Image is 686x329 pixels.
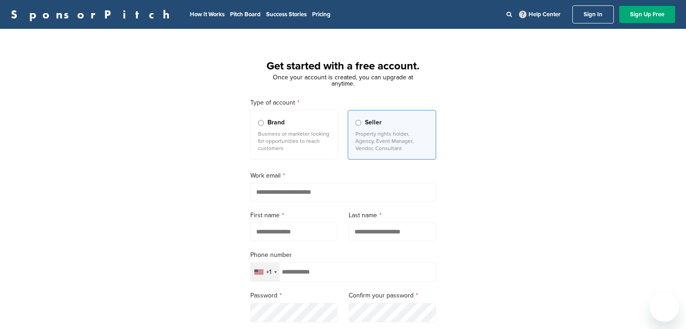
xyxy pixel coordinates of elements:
input: Brand Business or marketer looking for opportunities to reach customers [258,120,264,126]
a: Success Stories [266,11,307,18]
a: SponsorPitch [11,9,175,20]
a: Pitch Board [230,11,261,18]
a: Help Center [517,9,562,20]
span: Brand [267,118,285,128]
span: Seller [365,118,382,128]
label: Confirm your password [349,291,436,301]
div: +1 [266,269,272,275]
a: Sign Up Free [619,6,675,23]
h1: Get started with a free account. [239,58,447,74]
a: Sign In [572,5,614,23]
span: Once your account is created, you can upgrade at anytime. [273,73,413,87]
input: Seller Property rights holder, Agency, Event Manager, Vendor, Consultant [355,120,361,126]
p: Property rights holder, Agency, Event Manager, Vendor, Consultant [355,130,428,152]
label: First name [250,210,338,220]
iframe: Button to launch messaging window [650,293,679,322]
label: Phone number [250,250,436,260]
a: Pricing [312,11,331,18]
label: Type of account [250,98,436,108]
div: Selected country [251,263,280,281]
a: How It Works [190,11,225,18]
label: Last name [349,210,436,220]
label: Password [250,291,338,301]
p: Business or marketer looking for opportunities to reach customers [258,130,331,152]
label: Work email [250,171,436,181]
